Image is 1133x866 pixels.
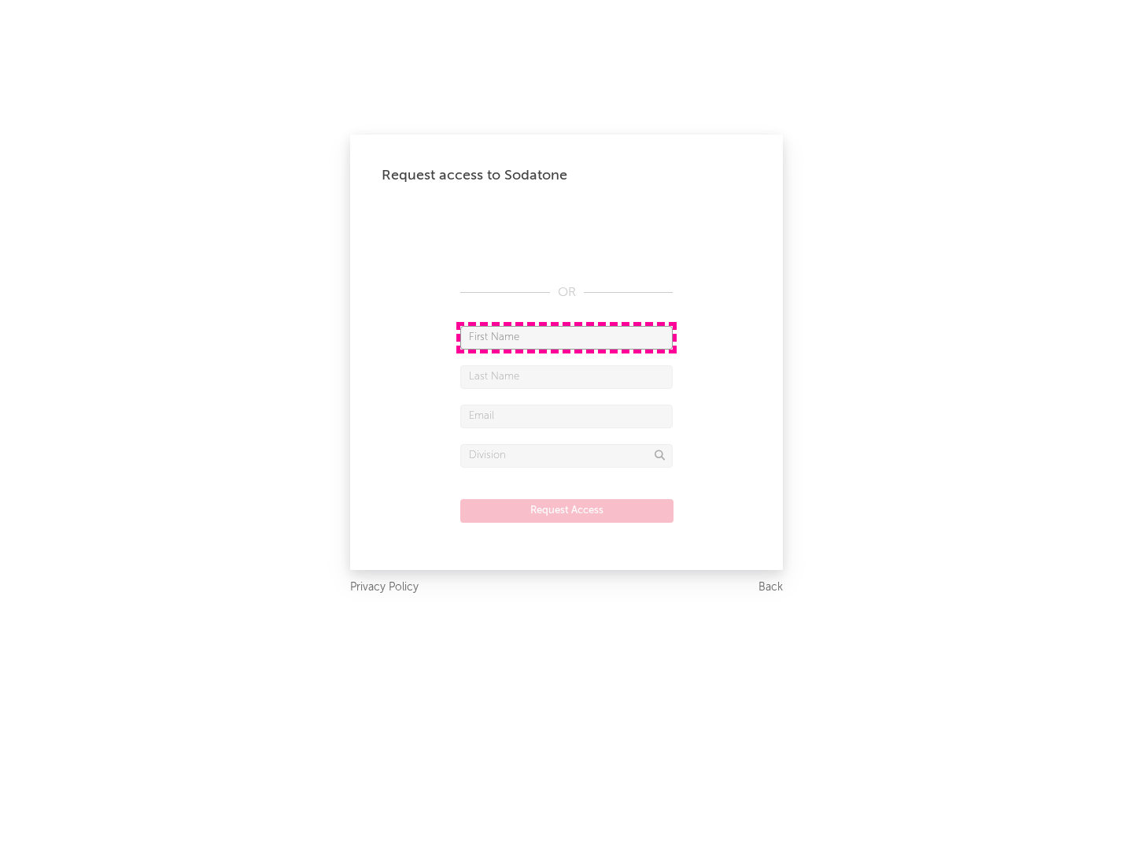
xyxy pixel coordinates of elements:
[460,283,673,302] div: OR
[460,405,673,428] input: Email
[460,499,674,523] button: Request Access
[460,444,673,468] input: Division
[350,578,419,598] a: Privacy Policy
[460,326,673,350] input: First Name
[382,166,751,185] div: Request access to Sodatone
[758,578,783,598] a: Back
[460,365,673,389] input: Last Name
